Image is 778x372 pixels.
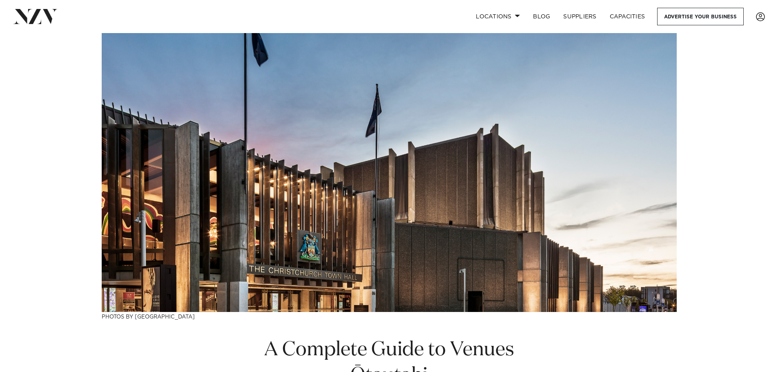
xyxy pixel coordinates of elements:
a: Capacities [603,8,652,25]
a: Advertise your business [657,8,744,25]
a: BLOG [526,8,557,25]
img: A Complete Guide to Venues Ōtautahi [102,33,677,312]
img: nzv-logo.png [13,9,58,24]
a: SUPPLIERS [557,8,603,25]
a: Locations [469,8,526,25]
h3: Photos by [GEOGRAPHIC_DATA] [102,312,677,321]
